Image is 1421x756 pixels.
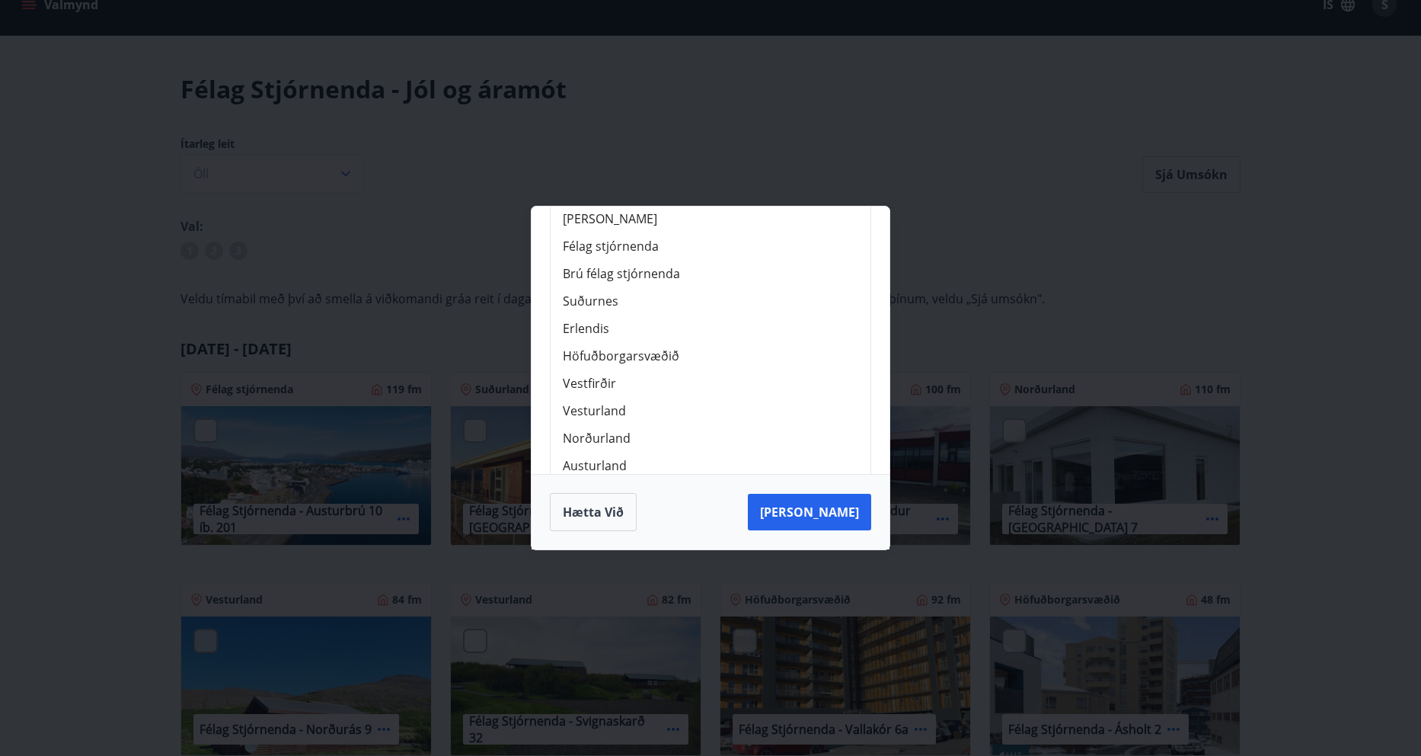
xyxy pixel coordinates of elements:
button: [PERSON_NAME] [748,494,871,530]
li: Suðurnes [551,287,870,315]
li: Höfuðborgarsvæðið [551,342,870,370]
li: Brú félag stjórnenda [551,260,870,287]
li: Erlendis [551,315,870,342]
li: Vesturland [551,397,870,424]
li: Norðurland [551,424,870,452]
li: Félag stjórnenda [551,232,870,260]
li: Austurland [551,452,870,479]
button: Hætta við [550,493,637,531]
li: Vestfirðir [551,370,870,397]
li: [PERSON_NAME] [551,205,870,232]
